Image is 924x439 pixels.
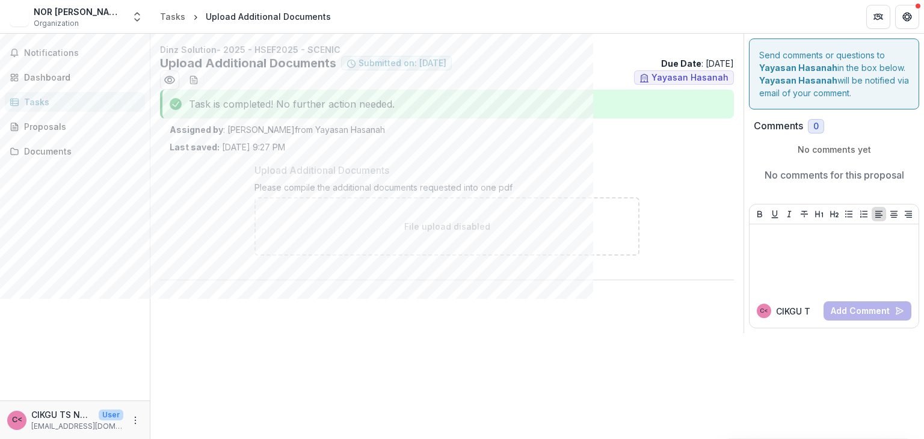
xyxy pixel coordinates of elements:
button: Align Right [901,207,916,221]
a: Dashboard [5,67,145,87]
button: Strike [797,207,812,221]
p: [EMAIL_ADDRESS][DOMAIN_NAME] [31,421,123,432]
button: Preview 0002e20a-9d55-4e0a-aee5-57ffadcc545d.pdf [160,70,179,90]
button: Align Center [887,207,901,221]
button: Open entity switcher [129,5,146,29]
button: Bold [753,207,767,221]
h2: Comments [754,120,803,132]
button: Heading 2 [827,207,842,221]
p: No comments yet [754,143,914,156]
a: Proposals [5,117,145,137]
nav: breadcrumb [155,8,336,25]
div: Proposals [24,120,135,133]
p: : [PERSON_NAME] from Yayasan Hasanah [170,123,724,136]
div: NOR [PERSON_NAME] [34,5,124,18]
button: Heading 1 [812,207,827,221]
button: Italicize [782,207,796,221]
a: Documents [5,141,145,161]
strong: Yayasan Hasanah [759,75,837,85]
button: Add Comment [824,301,911,321]
span: Submitted on: [DATE] [359,58,446,69]
button: Bullet List [842,207,856,221]
div: Tasks [24,96,135,108]
span: Notifications [24,48,140,58]
button: Underline [768,207,782,221]
button: download-word-button [184,70,203,90]
div: CIKGU TS NOR ABDI <view4592@gmail.com> [760,308,768,314]
button: Ordered List [857,207,871,221]
span: Yayasan Hasanah [651,73,728,83]
a: Tasks [5,92,145,112]
strong: Due Date [661,58,701,69]
strong: Yayasan Hasanah [759,63,837,73]
img: NOR ABDI JAUMI [10,7,29,26]
p: Dinz Solution- 2025 - HSEF2025 - SCENIC [160,43,734,56]
a: Tasks [155,8,190,25]
p: Upload Additional Documents [254,163,389,177]
p: : [DATE] [661,57,734,70]
button: More [128,413,143,428]
p: File upload disabled [404,220,490,233]
button: Notifications [5,43,145,63]
p: User [99,410,123,420]
button: Get Help [895,5,919,29]
div: Dashboard [24,71,135,84]
div: Documents [24,145,135,158]
div: Tasks [160,10,185,23]
button: Partners [866,5,890,29]
span: 0 [813,121,819,132]
div: Upload Additional Documents [206,10,331,23]
div: Please compile the additional documents requested into one pdf [254,182,639,197]
p: [DATE] 9:27 PM [170,141,285,153]
strong: Last saved: [170,142,220,152]
button: Align Left [872,207,886,221]
p: No comments for this proposal [765,168,904,182]
p: CIKGU T [776,305,810,318]
h2: Upload Additional Documents [160,56,336,70]
p: CIKGU TS NOR [PERSON_NAME] <[EMAIL_ADDRESS][DOMAIN_NAME]> [31,408,94,421]
strong: Assigned by [170,124,223,135]
div: Send comments or questions to in the box below. will be notified via email of your comment. [749,38,919,109]
div: CIKGU TS NOR ABDI <view4592@gmail.com> [12,416,22,424]
div: Task is completed! No further action needed. [160,90,734,118]
span: Organization [34,18,79,29]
